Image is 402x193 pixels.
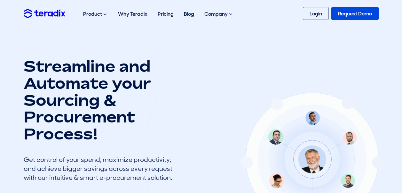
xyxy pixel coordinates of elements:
[153,4,179,24] a: Pricing
[78,4,113,24] div: Product
[303,7,329,20] a: Login
[24,9,65,18] img: Teradix logo
[24,155,177,182] div: Get control of your spend, maximize productivity, and achieve bigger savings across every request...
[113,4,153,24] a: Why Teradix
[24,58,177,142] h1: Streamline and Automate your Sourcing & Procurement Process!
[179,4,199,24] a: Blog
[331,7,379,20] a: Request Demo
[199,4,239,24] div: Company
